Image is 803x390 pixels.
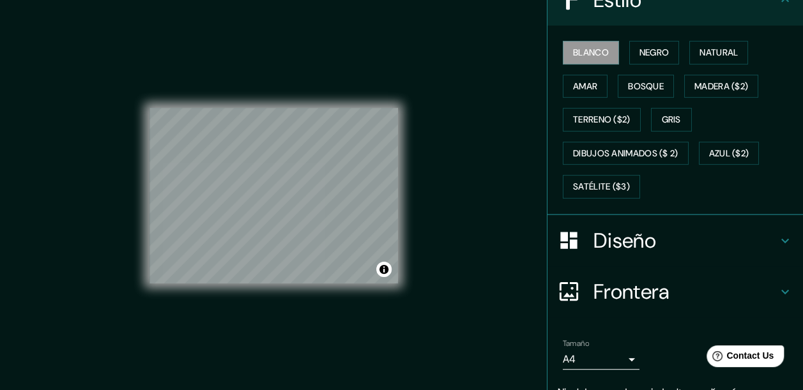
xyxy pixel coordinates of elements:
h4: Diseño [593,228,777,253]
font: Dibujos animados ($ 2) [573,146,678,161]
font: Blanco [573,45,609,61]
h4: Frontera [593,279,777,304]
button: Bosque [618,75,674,98]
button: Negro [629,41,680,64]
div: A4 [563,349,639,370]
font: Terreno ($2) [573,112,631,128]
div: Diseño [547,215,803,266]
font: Natural [700,45,738,61]
button: Amar [563,75,608,98]
button: Gris [651,108,692,131]
font: Bosque [628,79,664,94]
font: Madera ($2) [694,79,748,94]
label: Tamaño [563,338,589,349]
iframe: Help widget launcher [689,340,789,376]
button: Azul ($2) [699,142,760,165]
font: Gris [662,112,681,128]
canvas: Mapa [149,108,398,283]
button: Madera ($2) [684,75,758,98]
font: Satélite ($3) [573,179,630,195]
button: Terreno ($2) [563,108,641,131]
div: Frontera [547,266,803,317]
font: Azul ($2) [709,146,749,161]
button: Alternar atribución [376,262,392,277]
font: Amar [573,79,597,94]
font: Negro [639,45,669,61]
button: Blanco [563,41,619,64]
button: Dibujos animados ($ 2) [563,142,689,165]
button: Natural [689,41,748,64]
button: Satélite ($3) [563,175,640,199]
